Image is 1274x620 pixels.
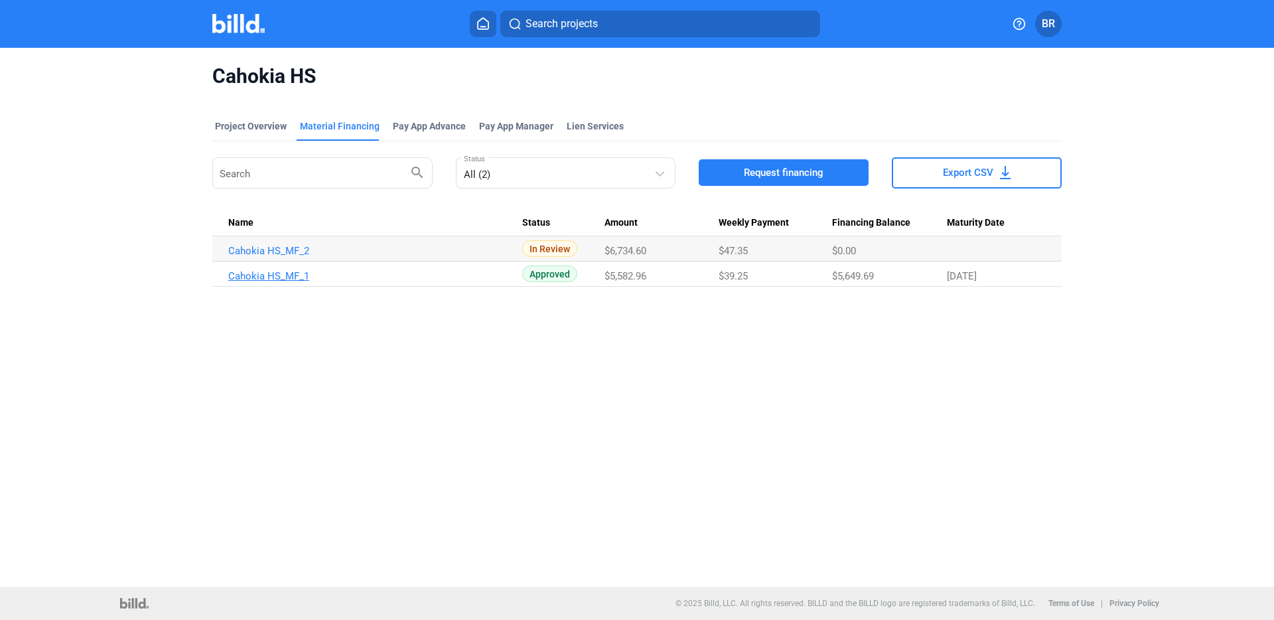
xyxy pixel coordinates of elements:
[409,164,425,180] mat-icon: search
[832,245,856,257] span: $0.00
[228,217,522,229] div: Name
[1048,599,1094,608] b: Terms of Use
[832,217,910,229] span: Financing Balance
[464,169,490,181] mat-select-trigger: All (2)
[212,14,265,33] img: Billd Company Logo
[604,245,646,257] span: $6,734.60
[943,166,993,179] span: Export CSV
[526,16,598,32] span: Search projects
[892,157,1062,189] button: Export CSV
[228,245,522,257] a: Cahokia HS_MF_2
[719,217,833,229] div: Weekly Payment
[947,217,1005,229] span: Maturity Date
[719,270,748,282] span: $39.25
[522,240,577,257] span: In Review
[832,270,874,282] span: $5,649.69
[522,217,605,229] div: Status
[522,217,550,229] span: Status
[500,11,820,37] button: Search projects
[1101,599,1103,608] p: |
[228,270,522,282] a: Cahokia HS_MF_1
[604,217,718,229] div: Amount
[1042,16,1055,32] span: BR
[675,599,1035,608] p: © 2025 Billd, LLC. All rights reserved. BILLD and the BILLD logo are registered trademarks of Bil...
[832,217,946,229] div: Financing Balance
[393,119,466,133] div: Pay App Advance
[699,159,869,186] button: Request financing
[300,119,380,133] div: Material Financing
[719,245,748,257] span: $47.35
[947,217,1046,229] div: Maturity Date
[719,217,789,229] span: Weekly Payment
[1109,599,1159,608] b: Privacy Policy
[479,119,553,133] span: Pay App Manager
[744,166,823,179] span: Request financing
[1035,11,1062,37] button: BR
[215,119,287,133] div: Project Overview
[212,64,1062,89] span: Cahokia HS
[567,119,624,133] div: Lien Services
[604,217,638,229] span: Amount
[522,266,577,282] span: Approved
[604,270,646,282] span: $5,582.96
[228,217,253,229] span: Name
[120,598,149,609] img: logo
[947,270,977,282] span: [DATE]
